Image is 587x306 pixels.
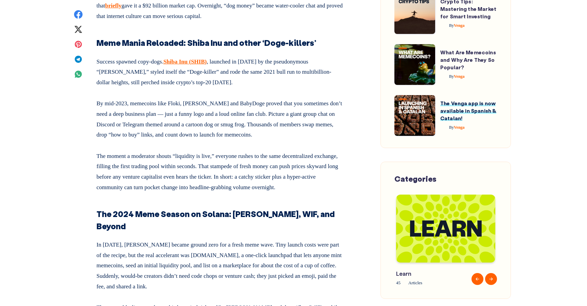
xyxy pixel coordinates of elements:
a: Shiba Inu (SHIB) [163,58,207,65]
a: ByVenga [440,23,465,28]
span: Venga [449,74,465,78]
h3: Meme Mania Reloaded: Shiba Inu and other ‘Doge-killers’ [96,30,343,49]
p: By mid-2023, memecoins like Floki, [PERSON_NAME] and BabyDoge proved that you sometimes don’t nee... [96,96,343,140]
a: The Venga app is now available in Spanish & Catalan! [440,100,496,122]
a: briefly [105,2,122,9]
span: Venga [449,125,465,129]
a: What Are Memecoins and Why Are They So Popular? [440,49,496,71]
span: Learn [396,269,459,278]
span: By [449,23,454,28]
a: ByVenga [440,74,465,78]
span: Venga [449,23,465,28]
img: Blog-Tag-Cover---Learn.png [396,195,495,263]
p: In [DATE], [PERSON_NAME] became ground zero for a fresh meme wave. Tiny launch costs were part of... [96,237,343,292]
span: By [449,74,454,78]
button: Previous [472,273,483,285]
span: By [449,125,454,129]
button: Next [485,273,497,285]
span: Categories [394,174,437,184]
p: Success spawned copy-dogs. , launched in [DATE] by the pseudonymous “[PERSON_NAME],” styled itsel... [96,54,343,88]
h3: The 2024 Meme Season on Solana: [PERSON_NAME], WIF, and Beyond [96,201,343,232]
span: 45 Articles [396,279,459,287]
a: ByVenga [440,125,465,129]
p: The moment a moderator shouts “liquidity is live,” everyone rushes to the same decentralized exch... [96,148,343,193]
